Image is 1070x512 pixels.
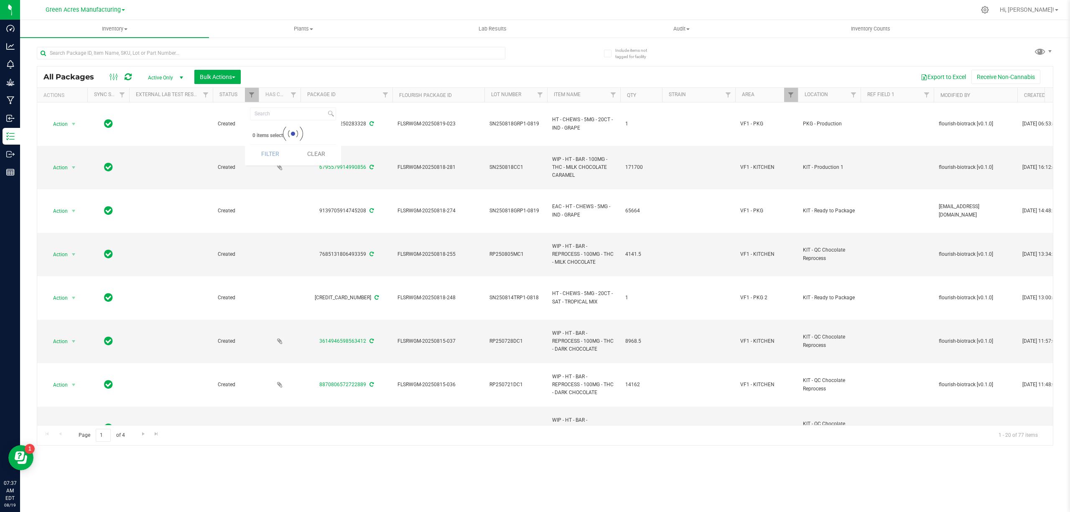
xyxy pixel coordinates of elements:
span: RP250804PC1 [489,424,542,432]
span: Action [46,118,68,130]
iframe: Resource center unread badge [25,444,35,454]
span: RP250721DC1 [489,381,542,389]
th: Has COA [259,88,301,102]
a: 6795579914990856 [319,164,366,170]
span: FLSRWGM-20250818-255 [397,250,479,258]
span: Sync from Compliance System [368,382,374,387]
span: FLSRWGM-20250818-274 [397,207,479,215]
inline-svg: Grow [6,78,15,87]
span: 10460.5 [625,424,657,432]
div: 9139705914745208 [299,207,394,215]
a: Ref Field 1 [867,92,894,97]
a: Sync Status [94,92,126,97]
span: Created [218,381,254,389]
a: Inventory Counts [776,20,965,38]
span: Lab Results [467,25,518,33]
span: WIP - HT - BAR - REPROCESS - 100MG - THC - MILK CHOCOLATE [552,242,615,267]
span: [EMAIL_ADDRESS][DOMAIN_NAME] [939,203,1012,219]
span: WIP - HT - BAR - REPROCESS - 100MG - THC - DARK CHOCOLATE [552,373,615,397]
a: Filter [287,88,301,102]
span: KIT - Ready to Package [803,294,856,302]
span: Green Acres Manufacturing [46,6,121,13]
button: Receive Non-Cannabis [971,70,1040,84]
a: Location [805,92,828,97]
span: Created [218,424,254,432]
span: Created [218,250,254,258]
span: In Sync [104,292,113,303]
span: Sync from Compliance System [373,295,379,301]
span: [DATE] 11:35:46 EDT [1022,424,1069,432]
span: Created [218,294,254,302]
a: Filter [847,88,861,102]
span: [DATE] 13:00:46 EDT [1022,294,1069,302]
span: select [69,423,79,434]
inline-svg: Manufacturing [6,96,15,104]
span: VF1 - PKG [740,120,793,128]
span: SN250814TRP1-0818 [489,294,542,302]
p: 08/19 [4,502,16,508]
span: Include items not tagged for facility [615,47,657,60]
a: Lab Results [398,20,587,38]
span: KIT - Production 1 [803,163,856,171]
span: Inventory [20,25,209,33]
span: VF1 - KITCHEN [740,424,793,432]
span: Hi, [PERSON_NAME]! [1000,6,1054,13]
span: 1 - 20 of 77 items [992,429,1045,441]
span: Inventory Counts [840,25,902,33]
iframe: Resource center [8,445,33,470]
input: Search Package ID, Item Name, SKU, Lot or Part Number... [37,47,505,59]
span: In Sync [104,118,113,130]
span: SN250818GRP1-0819 [489,207,542,215]
a: Lot Number [491,92,521,97]
span: KIT - QC Chocolate Reprocess [803,377,856,392]
span: Sync from Compliance System [368,338,374,344]
span: 1 [625,294,657,302]
button: Export to Excel [915,70,971,84]
span: SN250818CC1 [489,163,542,171]
span: Action [46,205,68,217]
div: Actions [43,92,84,98]
span: RP250805MC1 [489,250,542,258]
span: select [69,336,79,347]
span: Created [218,337,254,345]
button: Bulk Actions [194,70,241,84]
span: KIT - Ready to Package [803,207,856,215]
span: In Sync [104,161,113,173]
span: Action [46,379,68,391]
a: Strain [669,92,686,97]
span: VF1 - KITCHEN [740,337,793,345]
inline-svg: Inventory [6,132,15,140]
div: 7685131806493359 [299,250,394,258]
span: WIP - HT - BAR - 100MG - THC - MILK CHOCOLATE CARAMEL [552,155,615,180]
a: Plants [209,20,398,38]
span: FLSRWGM-20250815-036 [397,381,479,389]
span: [DATE] 11:57:02 EDT [1022,337,1069,345]
span: WIP - HT - BAR - REPROCESS - 100MG - THC - DARK CHOCOLATE [552,329,615,354]
span: flourish-biotrack [v0.1.0] [939,294,1012,302]
span: 171700 [625,163,657,171]
span: 8968.5 [625,337,657,345]
span: Action [46,336,68,347]
span: HT - CHEWS - 5MG - 20CT - IND - GRAPE [552,116,615,132]
span: SN250818GRP1-0819 [489,120,542,128]
span: 1 [625,120,657,128]
p: 07:37 AM EDT [4,479,16,502]
span: Bulk Actions [200,74,235,80]
span: select [69,162,79,173]
span: VF1 - KITCHEN [740,250,793,258]
inline-svg: Monitoring [6,60,15,69]
span: Action [46,423,68,434]
span: 14162 [625,381,657,389]
span: FLSRWGM-20250815-035 [397,424,479,432]
span: select [69,249,79,260]
span: In Sync [104,248,113,260]
a: Qty [627,92,636,98]
span: [DATE] 06:53:48 EDT [1022,120,1069,128]
a: Package ID [307,92,336,97]
span: VF1 - PKG [740,207,793,215]
span: Created [218,120,254,128]
a: Area [742,92,754,97]
a: Filter [784,88,798,102]
span: select [69,292,79,304]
